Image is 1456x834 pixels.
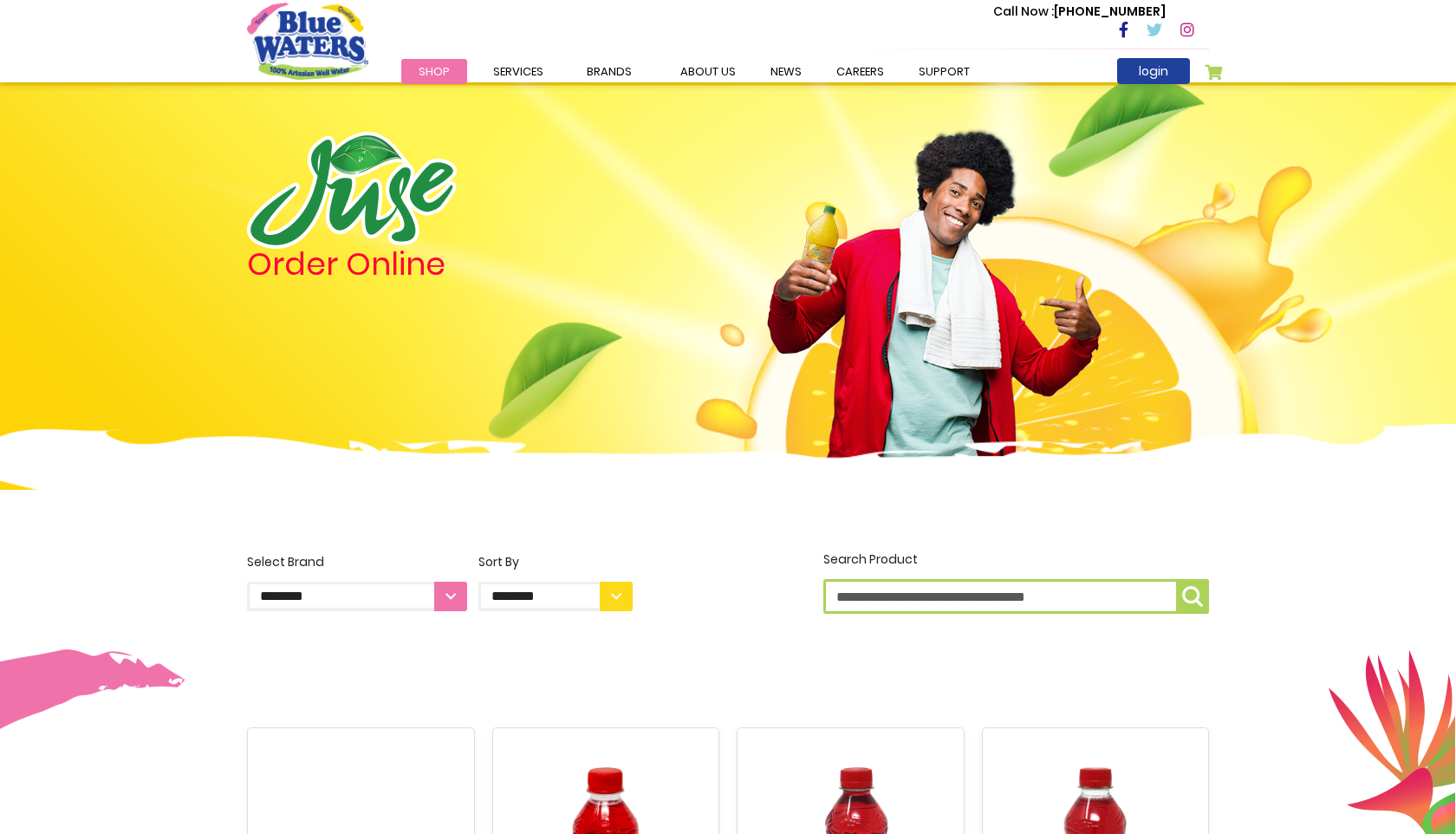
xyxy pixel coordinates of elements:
a: login [1117,58,1190,84]
a: store logo [247,3,368,79]
p: [PHONE_NUMBER] [993,3,1166,21]
a: News [753,59,819,84]
div: Sort By [478,553,633,571]
a: about us [663,59,753,84]
span: Call Now : [993,3,1054,20]
input: Search Product [823,579,1209,614]
span: Brands [587,63,632,80]
img: search-icon.png [1182,586,1203,607]
a: careers [819,59,901,84]
button: Search Product [1176,579,1209,614]
span: Services [493,63,543,80]
img: logo [247,132,457,249]
select: Select Brand [247,582,467,611]
select: Sort By [478,582,633,611]
a: support [901,59,987,84]
label: Select Brand [247,553,467,611]
label: Search Product [823,551,1209,614]
h4: Order Online [247,249,633,280]
img: man.png [765,100,1103,471]
span: Shop [419,63,450,80]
